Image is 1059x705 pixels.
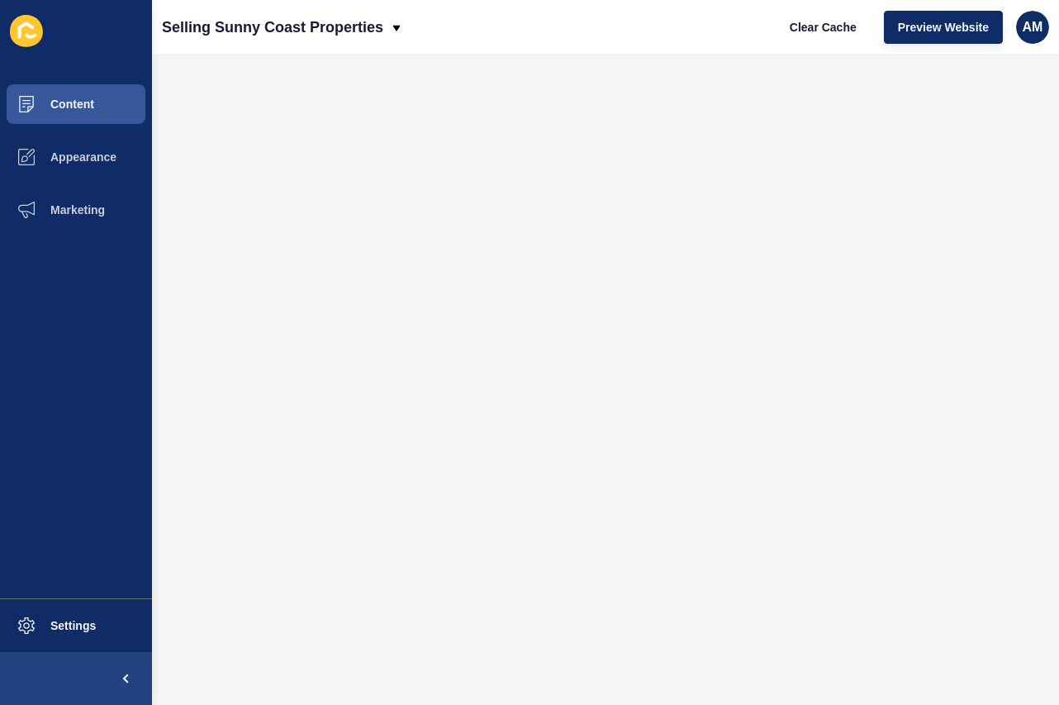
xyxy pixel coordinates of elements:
[776,11,871,44] button: Clear Cache
[790,19,857,36] span: Clear Cache
[162,7,383,48] p: Selling Sunny Coast Properties
[884,11,1003,44] button: Preview Website
[1023,19,1043,36] span: AM
[898,19,989,36] span: Preview Website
